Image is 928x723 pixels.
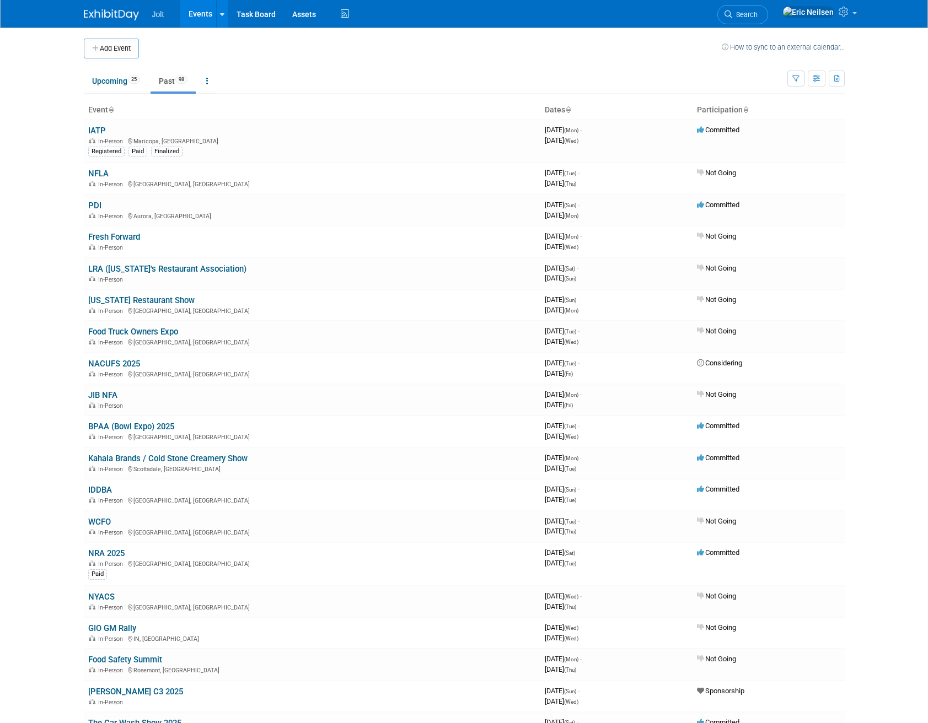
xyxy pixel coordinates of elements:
span: [DATE] [545,432,578,440]
span: [DATE] [545,623,582,632]
span: In-Person [98,635,126,643]
div: Maricopa, [GEOGRAPHIC_DATA] [88,136,536,145]
span: [DATE] [545,559,576,567]
span: - [577,264,578,272]
span: [DATE] [545,327,580,335]
div: IN, [GEOGRAPHIC_DATA] [88,634,536,643]
a: WCFO [88,517,111,527]
span: [DATE] [545,454,582,462]
span: [DATE] [545,665,576,673]
th: Participation [693,101,845,120]
span: [DATE] [545,401,573,409]
span: [DATE] [545,634,578,642]
span: - [578,295,580,304]
span: [DATE] [545,306,578,314]
div: Registered [88,147,125,157]
span: - [580,655,582,663]
span: (Mon) [564,307,578,314]
span: - [580,454,582,462]
img: In-Person Event [89,667,95,672]
span: (Mon) [564,392,578,398]
span: [DATE] [545,295,580,304]
span: (Fri) [564,371,573,377]
span: In-Person [98,699,126,706]
span: (Wed) [564,625,578,631]
a: NRA 2025 [88,548,125,558]
img: In-Person Event [89,307,95,313]
span: (Thu) [564,181,576,187]
span: (Mon) [564,127,578,133]
span: In-Person [98,529,126,536]
span: Committed [697,422,739,430]
span: Committed [697,201,739,209]
div: Paid [88,569,107,579]
a: Search [717,5,768,24]
span: [DATE] [545,592,582,600]
div: [GEOGRAPHIC_DATA], [GEOGRAPHIC_DATA] [88,337,536,346]
span: [DATE] [545,548,578,557]
span: (Fri) [564,402,573,408]
div: [GEOGRAPHIC_DATA], [GEOGRAPHIC_DATA] [88,559,536,568]
span: (Wed) [564,244,578,250]
span: Not Going [697,517,736,525]
span: - [580,126,582,134]
span: [DATE] [545,179,576,187]
span: (Sat) [564,550,575,556]
img: In-Person Event [89,635,95,641]
span: Jolt [152,10,164,19]
span: (Wed) [564,635,578,641]
a: Sort by Start Date [565,105,571,114]
span: - [578,201,580,209]
a: [PERSON_NAME] C3 2025 [88,687,183,697]
span: [DATE] [545,697,578,705]
a: Kahala Brands / Cold Stone Creamery Show [88,454,248,463]
span: (Sun) [564,487,576,493]
a: Sort by Event Name [108,105,114,114]
span: (Tue) [564,497,576,503]
span: (Mon) [564,234,578,240]
span: Not Going [697,169,736,177]
span: In-Person [98,667,126,674]
div: [GEOGRAPHIC_DATA], [GEOGRAPHIC_DATA] [88,369,536,378]
span: (Thu) [564,604,576,610]
th: Event [84,101,540,120]
a: NFLA [88,169,109,179]
img: In-Person Event [89,699,95,704]
span: Not Going [697,327,736,335]
span: (Wed) [564,138,578,144]
span: [DATE] [545,211,578,219]
span: In-Person [98,466,126,473]
span: In-Person [98,371,126,378]
span: In-Person [98,497,126,504]
span: In-Person [98,402,126,409]
span: [DATE] [545,242,578,251]
span: (Tue) [564,466,576,472]
span: Not Going [697,592,736,600]
img: In-Person Event [89,497,95,503]
span: (Tue) [564,560,576,566]
span: [DATE] [545,687,580,695]
span: Committed [697,126,739,134]
span: Not Going [697,232,736,240]
span: [DATE] [545,390,582,398]
img: In-Person Event [89,213,95,218]
a: How to sync to an external calendar... [722,43,845,51]
a: LRA ([US_STATE]'s Restaurant Association) [88,264,246,274]
span: - [578,687,580,695]
span: [DATE] [545,169,580,177]
img: In-Person Event [89,434,95,439]
span: - [578,485,580,493]
span: [DATE] [545,485,580,493]
span: Sponsorship [697,687,744,695]
span: In-Person [98,307,126,315]
span: Committed [697,454,739,462]
img: In-Person Event [89,138,95,143]
span: In-Person [98,434,126,441]
span: Not Going [697,390,736,398]
span: Considering [697,359,742,367]
span: (Sun) [564,297,576,303]
img: In-Person Event [89,466,95,471]
div: [GEOGRAPHIC_DATA], [GEOGRAPHIC_DATA] [88,527,536,536]
span: [DATE] [545,464,576,472]
div: Aurora, [GEOGRAPHIC_DATA] [88,211,536,220]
